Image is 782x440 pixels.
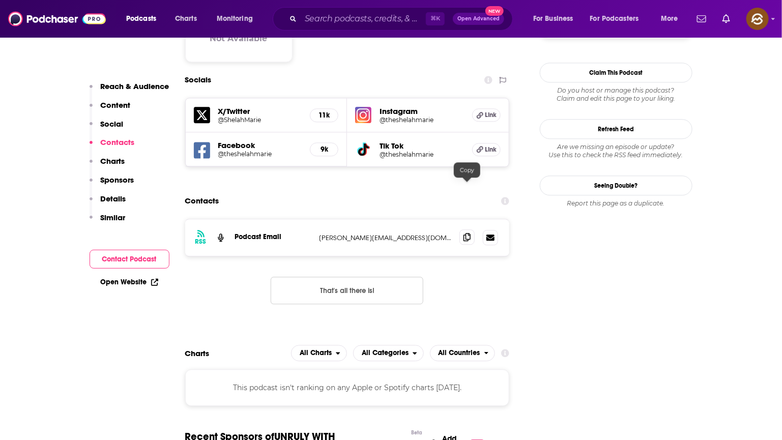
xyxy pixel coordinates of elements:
[654,11,691,27] button: open menu
[533,12,573,26] span: For Business
[318,145,330,154] h5: 9k
[353,345,424,361] button: open menu
[411,429,422,436] div: Beta
[439,349,480,357] span: All Countries
[318,111,330,120] h5: 11k
[584,11,654,27] button: open menu
[540,199,692,208] div: Report this page as a duplicate.
[282,7,523,31] div: Search podcasts, credits, & more...
[101,119,124,129] p: Social
[320,233,452,242] p: [PERSON_NAME][EMAIL_ADDRESS][DOMAIN_NAME]
[430,345,496,361] button: open menu
[526,11,586,27] button: open menu
[90,156,125,175] button: Charts
[380,106,464,116] h5: Instagram
[168,11,203,27] a: Charts
[218,106,302,116] h5: X/Twitter
[119,11,169,27] button: open menu
[746,8,769,30] span: Logged in as hey85204
[235,232,311,241] p: Podcast Email
[355,107,371,123] img: iconImage
[362,349,409,357] span: All Categories
[540,143,692,159] div: Are we missing an episode or update? Use this to check the RSS feed immediately.
[218,116,302,124] a: @ShelahMarie
[291,345,347,361] button: open menu
[353,345,424,361] h2: Categories
[185,70,212,90] h2: Socials
[540,175,692,195] a: Seeing Double?
[101,278,158,286] a: Open Website
[746,8,769,30] img: User Profile
[101,194,126,203] p: Details
[101,137,135,147] p: Contacts
[430,345,496,361] h2: Countries
[485,6,504,16] span: New
[454,162,480,178] div: Copy
[90,213,126,231] button: Similar
[485,111,497,119] span: Link
[485,145,497,154] span: Link
[101,156,125,166] p: Charts
[126,12,156,26] span: Podcasts
[661,12,678,26] span: More
[185,348,210,358] h2: Charts
[217,12,253,26] span: Monitoring
[718,10,734,27] a: Show notifications dropdown
[300,349,332,357] span: All Charts
[8,9,106,28] img: Podchaser - Follow, Share and Rate Podcasts
[90,175,134,194] button: Sponsors
[380,151,464,158] a: @theshelahmarie
[185,191,219,211] h2: Contacts
[185,369,510,406] div: This podcast isn't ranking on any Apple or Spotify charts [DATE].
[101,213,126,222] p: Similar
[90,250,169,269] button: Contact Podcast
[590,12,639,26] span: For Podcasters
[540,86,692,95] span: Do you host or manage this podcast?
[540,63,692,82] button: Claim This Podcast
[426,12,445,25] span: ⌘ K
[291,345,347,361] h2: Platforms
[218,150,302,158] a: @theshelahmarie
[540,119,692,139] button: Refresh Feed
[693,10,710,27] a: Show notifications dropdown
[210,11,266,27] button: open menu
[472,143,501,156] a: Link
[457,16,500,21] span: Open Advanced
[218,140,302,150] h5: Facebook
[746,8,769,30] button: Show profile menu
[540,86,692,103] div: Claim and edit this page to your liking.
[210,34,268,43] h3: Not Available
[90,81,169,100] button: Reach & Audience
[90,137,135,156] button: Contacts
[90,194,126,213] button: Details
[90,119,124,138] button: Social
[101,100,131,110] p: Content
[453,13,504,25] button: Open AdvancedNew
[101,81,169,91] p: Reach & Audience
[472,108,501,122] a: Link
[195,238,207,246] h3: RSS
[380,116,464,124] a: @theshelahmarie
[90,100,131,119] button: Content
[380,141,464,151] h5: Tik Tok
[101,175,134,185] p: Sponsors
[175,12,197,26] span: Charts
[271,277,423,304] button: Nothing here.
[301,11,426,27] input: Search podcasts, credits, & more...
